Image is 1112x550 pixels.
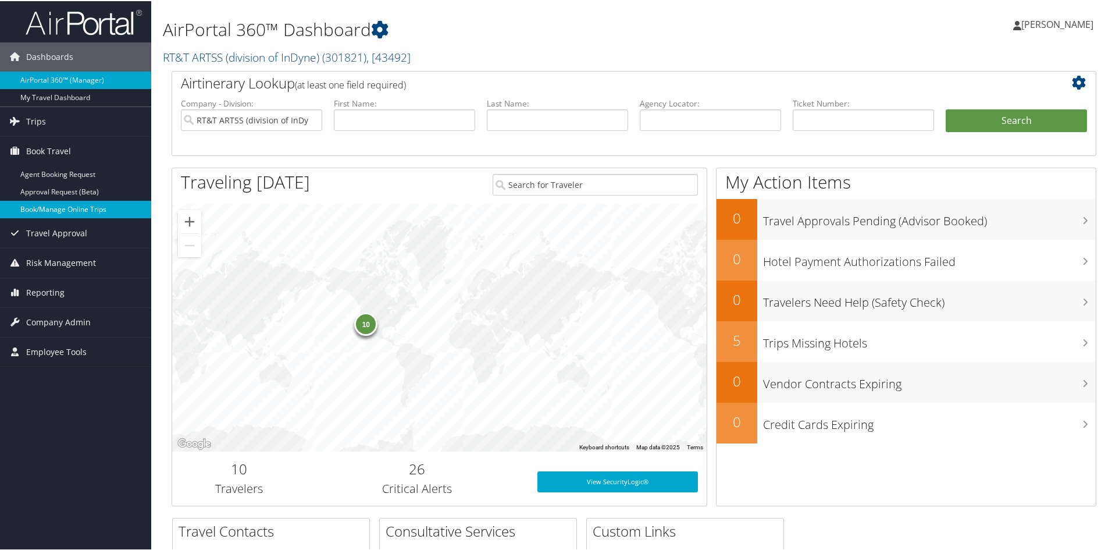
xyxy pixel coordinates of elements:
[354,311,377,334] div: 10
[1021,17,1093,30] span: [PERSON_NAME]
[717,329,757,349] h2: 5
[178,209,201,232] button: Zoom in
[366,48,411,64] span: , [ 43492 ]
[26,336,87,366] span: Employee Tools
[1013,6,1105,41] a: [PERSON_NAME]
[537,470,698,491] a: View SecurityLogic®
[334,97,475,108] label: First Name:
[26,136,71,165] span: Book Travel
[493,173,698,194] input: Search for Traveler
[295,77,406,90] span: (at least one field required)
[717,248,757,268] h2: 0
[763,369,1096,391] h3: Vendor Contracts Expiring
[687,443,703,449] a: Terms (opens in new tab)
[717,370,757,390] h2: 0
[763,206,1096,228] h3: Travel Approvals Pending (Advisor Booked)
[315,480,520,496] h3: Critical Alerts
[26,106,46,135] span: Trips
[26,307,91,336] span: Company Admin
[717,411,757,431] h2: 0
[763,247,1096,269] h3: Hotel Payment Authorizations Failed
[717,279,1096,320] a: 0Travelers Need Help (Safety Check)
[793,97,934,108] label: Ticket Number:
[640,97,781,108] label: Agency Locator:
[593,520,783,540] h2: Custom Links
[322,48,366,64] span: ( 301821 )
[181,480,297,496] h3: Travelers
[181,72,1010,92] h2: Airtinerary Lookup
[178,233,201,256] button: Zoom out
[163,48,411,64] a: RT&T ARTSS (division of InDyne)
[636,443,680,449] span: Map data ©2025
[179,520,369,540] h2: Travel Contacts
[175,435,213,450] a: Open this area in Google Maps (opens a new window)
[181,97,322,108] label: Company - Division:
[763,328,1096,350] h3: Trips Missing Hotels
[717,239,1096,279] a: 0Hotel Payment Authorizations Failed
[386,520,576,540] h2: Consultative Services
[26,8,142,35] img: airportal-logo.png
[717,198,1096,239] a: 0Travel Approvals Pending (Advisor Booked)
[26,277,65,306] span: Reporting
[579,442,629,450] button: Keyboard shortcuts
[717,402,1096,442] a: 0Credit Cards Expiring
[946,108,1087,132] button: Search
[181,169,310,193] h1: Traveling [DATE]
[315,458,520,478] h2: 26
[717,289,757,308] h2: 0
[717,361,1096,402] a: 0Vendor Contracts Expiring
[26,247,96,276] span: Risk Management
[175,435,213,450] img: Google
[717,169,1096,193] h1: My Action Items
[181,458,297,478] h2: 10
[26,218,87,247] span: Travel Approval
[487,97,628,108] label: Last Name:
[717,207,757,227] h2: 0
[26,41,73,70] span: Dashboards
[163,16,791,41] h1: AirPortal 360™ Dashboard
[763,410,1096,432] h3: Credit Cards Expiring
[763,288,1096,310] h3: Travelers Need Help (Safety Check)
[717,320,1096,361] a: 5Trips Missing Hotels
